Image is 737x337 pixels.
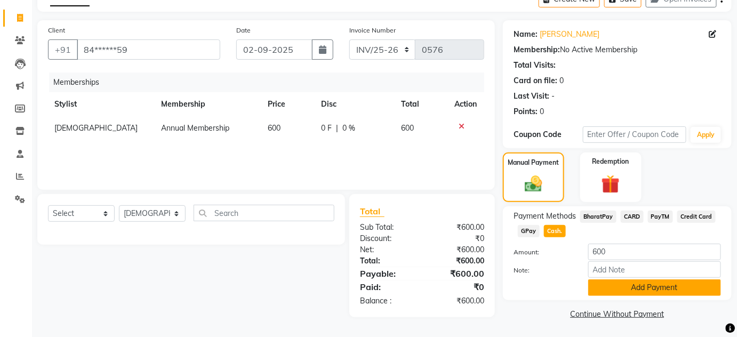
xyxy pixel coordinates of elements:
span: Total [360,206,384,217]
span: 0 F [321,123,332,134]
div: - [551,91,555,102]
input: Add Note [588,261,721,278]
div: ₹0 [422,280,492,293]
label: Note: [506,266,580,275]
th: Stylist [48,92,155,116]
label: Redemption [592,157,629,166]
div: Coupon Code [514,129,583,140]
div: Payable: [352,267,422,280]
div: ₹600.00 [422,244,492,255]
div: Discount: [352,233,422,244]
input: Search [194,205,334,221]
div: Sub Total: [352,222,422,233]
div: Card on file: [514,75,557,86]
div: ₹600.00 [422,267,492,280]
div: ₹600.00 [422,255,492,267]
span: 600 [268,123,281,133]
input: Search by Name/Mobile/Email/Code [77,39,220,60]
button: Apply [691,127,721,143]
input: Amount [588,244,721,260]
label: Invoice Number [349,26,396,35]
div: ₹600.00 [422,295,492,307]
label: Manual Payment [508,158,559,167]
th: Total [395,92,448,116]
span: | [336,123,338,134]
span: Annual Membership [161,123,229,133]
img: _gift.svg [596,173,626,196]
div: Points: [514,106,538,117]
span: Cash. [544,225,566,237]
label: Client [48,26,65,35]
button: Add Payment [588,279,721,296]
th: Disc [315,92,395,116]
th: Membership [155,92,261,116]
div: Name: [514,29,538,40]
div: 0 [559,75,564,86]
div: Total: [352,255,422,267]
div: No Active Membership [514,44,721,55]
div: ₹0 [422,233,492,244]
th: Price [261,92,315,116]
th: Action [448,92,484,116]
div: Membership: [514,44,560,55]
span: GPay [518,225,540,237]
span: Credit Card [677,211,716,223]
span: CARD [621,211,644,223]
div: ₹600.00 [422,222,492,233]
button: +91 [48,39,78,60]
span: 0 % [342,123,355,134]
span: Payment Methods [514,211,576,222]
div: Balance : [352,295,422,307]
div: 0 [540,106,544,117]
label: Amount: [506,247,580,257]
span: [DEMOGRAPHIC_DATA] [54,123,138,133]
input: Enter Offer / Coupon Code [583,126,687,143]
img: _cash.svg [519,174,548,194]
a: [PERSON_NAME] [540,29,599,40]
div: Paid: [352,280,422,293]
span: PayTM [648,211,674,223]
span: BharatPay [580,211,616,223]
span: 600 [401,123,414,133]
div: Last Visit: [514,91,549,102]
a: Continue Without Payment [505,309,730,320]
div: Total Visits: [514,60,556,71]
div: Net: [352,244,422,255]
div: Memberships [49,73,492,92]
label: Date [236,26,251,35]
